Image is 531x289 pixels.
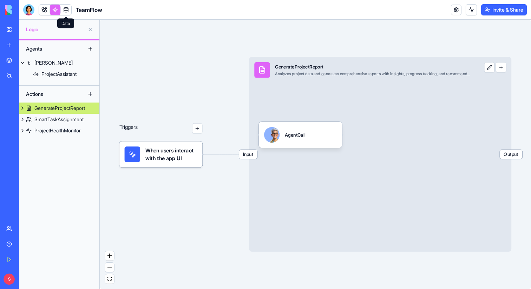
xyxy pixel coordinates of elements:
a: ProjectHealthMonitor [19,125,99,136]
div: GenerateProjectReport [275,64,470,70]
div: Close [121,11,133,24]
div: FAQ [14,184,118,191]
div: ProjectAssistant [41,71,77,78]
div: Send us a message [14,101,117,108]
button: zoom in [105,251,114,261]
button: zoom out [105,263,114,272]
div: [PERSON_NAME] [34,59,73,66]
div: Send us a messageWe typically reply in under 20 minutes [7,95,133,121]
button: Messages [47,219,93,247]
div: Agents [22,43,79,54]
p: Hi [PERSON_NAME] 👋 [14,50,126,74]
div: We typically reply in under 20 minutes [14,108,117,116]
img: Profile image for Shelly [69,11,83,25]
span: Search for help [14,168,57,175]
div: AgentCall [259,122,342,148]
a: GenerateProjectReport [19,103,99,114]
span: When users interact with the app UI [145,146,197,162]
img: logo [5,5,48,15]
div: Actions [22,88,79,100]
span: Output [500,150,522,159]
span: Input [239,150,257,159]
div: FAQ [10,181,130,194]
span: Messages [58,237,83,242]
span: S [4,274,15,285]
div: Data [57,19,74,28]
button: Search for help [10,164,130,178]
a: ProjectAssistant [19,68,99,80]
div: Tickets [14,144,118,151]
div: GenerateProjectReport [34,105,85,112]
span: Help [111,237,123,242]
button: Invite & Share [481,4,527,15]
div: AgentCall [285,132,305,138]
div: ProjectHealthMonitor [34,127,81,134]
div: Tickets [10,141,130,154]
div: Analyzes project data and generates comprehensive reports with insights, progress tracking, and r... [275,71,470,77]
div: InputGenerateProjectReportAnalyzes project data and generates comprehensive reports with insights... [249,57,511,251]
div: SmartTaskAssignment [34,116,84,123]
p: Triggers [119,123,138,134]
span: Logic [26,26,85,33]
div: Triggers [119,103,203,168]
img: logo [14,13,22,25]
div: Profile image for Tal [82,11,96,25]
a: [PERSON_NAME] [19,57,99,68]
div: Profile image for Michal [96,11,110,25]
a: SmartTaskAssignment [19,114,99,125]
p: How can we help? [14,74,126,86]
span: Home [15,237,31,242]
div: When users interact with the app UI [119,142,203,168]
span: TeamFlow [76,6,102,14]
div: Create a ticket [14,131,126,138]
button: fit view [105,274,114,284]
button: Help [94,219,140,247]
